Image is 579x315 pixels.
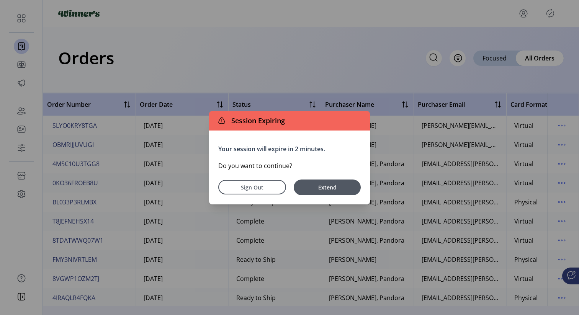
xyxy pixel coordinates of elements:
p: Your session will expire in 2 minutes. [218,144,361,153]
button: Sign Out [218,180,286,194]
p: Do you want to continue? [218,161,361,170]
span: Session Expiring [228,116,285,126]
button: Extend [294,180,361,195]
span: Extend [298,183,357,191]
span: Sign Out [228,183,276,191]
